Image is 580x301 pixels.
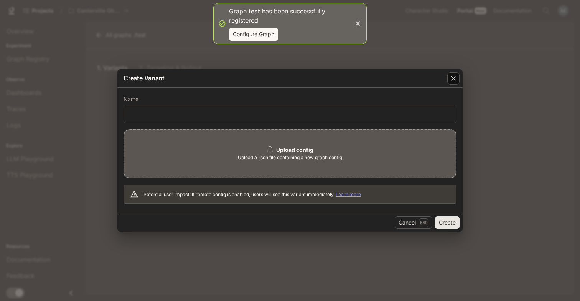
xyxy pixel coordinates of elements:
a: Learn more [336,191,361,197]
span: Upload a .json file containing a new graph config [238,154,342,161]
button: CancelEsc [395,216,432,229]
p: test [249,7,260,15]
p: Create Variant [124,73,165,83]
p: Graph has been successfully registered [229,7,351,25]
b: Upload config [276,146,313,153]
span: Potential user impact: If remote config is enabled, users will see this variant immediately. [143,191,361,197]
p: Name [124,96,138,102]
button: Configure Graph [229,28,278,41]
button: Create [435,216,460,229]
p: Esc [419,218,428,227]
